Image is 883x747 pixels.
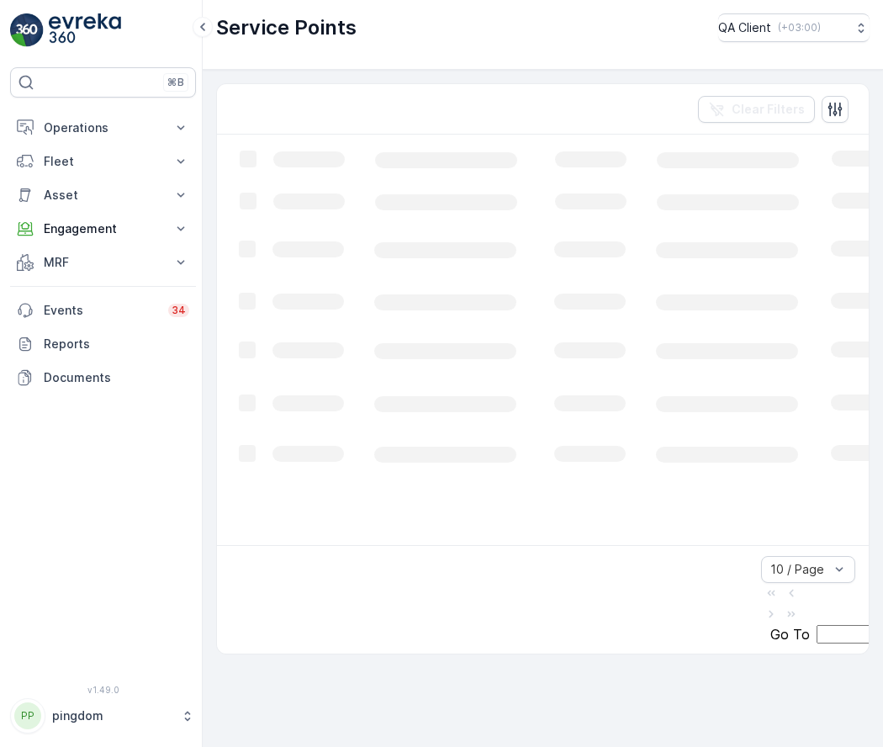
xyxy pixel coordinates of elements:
p: Service Points [216,14,357,41]
p: 34 [172,304,186,317]
button: QA Client(+03:00) [718,13,870,42]
p: QA Client [718,19,771,36]
p: Engagement [44,220,162,237]
p: Events [44,302,158,319]
button: Operations [10,111,196,145]
button: Clear Filters [698,96,815,123]
p: Clear Filters [732,101,805,118]
p: Asset [44,187,162,204]
p: ⌘B [167,76,184,89]
p: pingdom [52,707,172,724]
a: Reports [10,327,196,361]
p: Fleet [44,153,162,170]
p: Documents [44,369,189,386]
span: Go To [770,627,810,642]
p: Operations [44,119,162,136]
img: logo_light-DOdMpM7g.png [49,13,121,47]
button: Asset [10,178,196,212]
div: PP [14,702,41,729]
p: ( +03:00 ) [778,21,821,34]
button: Fleet [10,145,196,178]
p: Reports [44,336,189,352]
p: MRF [44,254,162,271]
a: Documents [10,361,196,395]
a: Events34 [10,294,196,327]
button: MRF [10,246,196,279]
img: logo [10,13,44,47]
span: v 1.49.0 [10,685,196,695]
button: Engagement [10,212,196,246]
button: PPpingdom [10,698,196,734]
